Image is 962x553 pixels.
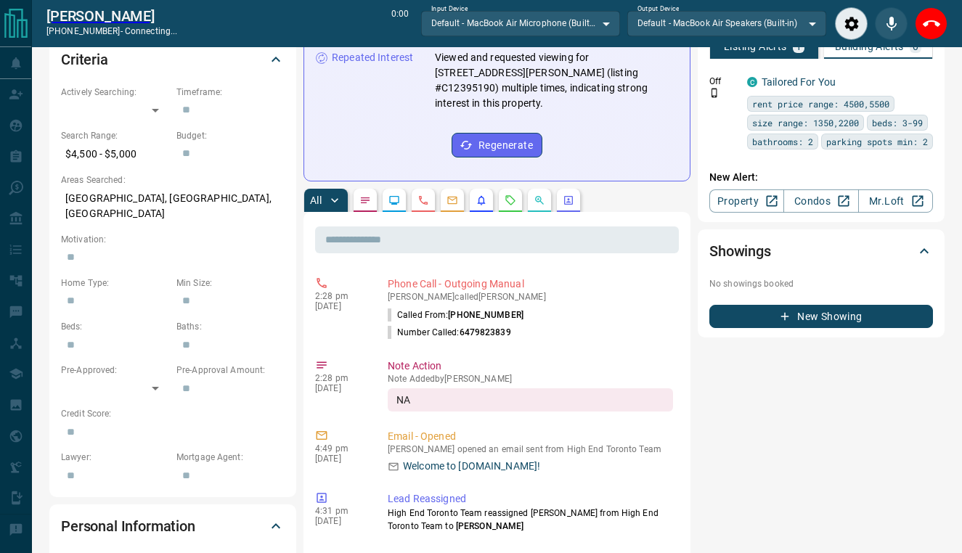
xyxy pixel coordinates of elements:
[448,310,523,320] span: [PHONE_NUMBER]
[315,516,366,526] p: [DATE]
[315,291,366,301] p: 2:28 pm
[456,521,523,531] span: [PERSON_NAME]
[460,327,511,337] span: 6479823839
[61,451,169,464] p: Lawyer:
[875,7,908,40] div: Mute
[388,491,673,507] p: Lead Reassigned
[315,443,366,454] p: 4:49 pm
[176,451,285,464] p: Mortgage Agent:
[417,194,429,206] svg: Calls
[826,134,928,149] span: parking spots min: 2
[709,75,738,88] p: Off
[534,194,545,206] svg: Opportunities
[61,142,169,166] p: $4,500 - $5,000
[447,194,458,206] svg: Emails
[752,115,859,130] span: size range: 1350,2200
[61,42,285,77] div: Criteria
[752,134,813,149] span: bathrooms: 2
[388,326,511,339] p: Number Called:
[176,129,285,142] p: Budget:
[435,50,678,111] p: Viewed and requested viewing for [STREET_ADDRESS][PERSON_NAME] (listing #C12395190) multiple time...
[709,277,933,290] p: No showings booked
[176,86,285,99] p: Timeframe:
[61,48,108,71] h2: Criteria
[913,41,918,52] p: 0
[835,41,904,52] p: Building Alerts
[421,11,620,36] div: Default - MacBook Air Microphone (Built-in)
[388,359,673,374] p: Note Action
[431,4,468,14] label: Input Device
[388,292,673,302] p: [PERSON_NAME] called [PERSON_NAME]
[61,86,169,99] p: Actively Searching:
[388,194,400,206] svg: Lead Browsing Activity
[332,50,413,65] p: Repeated Interest
[61,173,285,187] p: Areas Searched:
[61,364,169,377] p: Pre-Approved:
[388,388,673,411] div: NA
[391,7,409,40] p: 0:00
[176,276,285,290] p: Min Size:
[476,194,487,206] svg: Listing Alerts
[176,364,285,377] p: Pre-Approval Amount:
[315,301,366,311] p: [DATE]
[46,7,177,25] a: [PERSON_NAME]
[315,373,366,383] p: 2:28 pm
[359,194,371,206] svg: Notes
[61,129,169,142] p: Search Range:
[709,189,784,213] a: Property
[752,97,889,111] span: rent price range: 4500,5500
[388,276,673,292] p: Phone Call - Outgoing Manual
[835,7,868,40] div: Audio Settings
[724,41,787,52] p: Listing Alerts
[315,506,366,516] p: 4:31 pm
[315,454,366,464] p: [DATE]
[61,320,169,333] p: Beds:
[315,383,366,393] p: [DATE]
[915,7,947,40] div: End Call
[388,308,523,321] p: Called From:
[176,320,285,333] p: Baths:
[796,41,802,52] p: 1
[61,407,285,420] p: Credit Score:
[61,515,195,538] h2: Personal Information
[61,509,285,544] div: Personal Information
[388,429,673,444] p: Email - Opened
[709,239,771,263] h2: Showings
[125,26,177,36] span: connecting...
[709,170,933,185] p: New Alert:
[388,444,673,454] p: [PERSON_NAME] opened an email sent from High End Toronto Team
[61,233,285,246] p: Motivation:
[627,11,826,36] div: Default - MacBook Air Speakers (Built-in)
[388,507,673,533] p: High End Toronto Team reassigned [PERSON_NAME] from High End Toronto Team to
[61,187,285,226] p: [GEOGRAPHIC_DATA], [GEOGRAPHIC_DATA], [GEOGRAPHIC_DATA]
[762,76,836,88] a: Tailored For You
[872,115,923,130] span: beds: 3-99
[709,305,933,328] button: New Showing
[709,88,720,98] svg: Push Notification Only
[709,234,933,269] div: Showings
[310,195,322,205] p: All
[46,25,177,38] p: [PHONE_NUMBER] -
[563,194,574,206] svg: Agent Actions
[388,374,673,384] p: Note Added by [PERSON_NAME]
[505,194,516,206] svg: Requests
[452,133,542,157] button: Regenerate
[61,276,169,290] p: Home Type:
[783,189,858,213] a: Condos
[403,459,540,474] p: Welcome to [DOMAIN_NAME]!
[747,77,757,87] div: condos.ca
[858,189,933,213] a: Mr.Loft
[637,4,679,14] label: Output Device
